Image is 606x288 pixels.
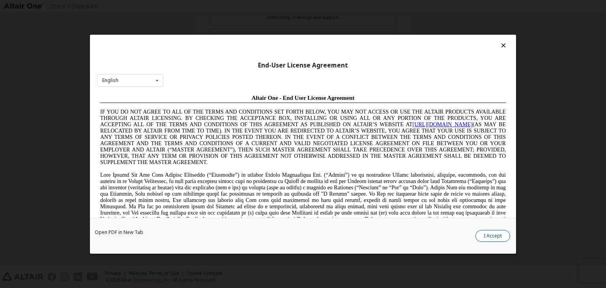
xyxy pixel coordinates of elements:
div: English [102,78,118,83]
button: I Accept [475,230,510,242]
span: Lore Ipsumd Sit Ame Cons Adipisc Elitseddo (“Eiusmodte”) in utlabor Etdolo Magnaaliqua Eni. (“Adm... [3,80,409,137]
a: Open PDF in New Tab [95,230,143,235]
a: [URL][DOMAIN_NAME] [316,30,376,36]
div: End-User License Agreement [97,61,509,69]
span: IF YOU DO NOT AGREE TO ALL OF THE TERMS AND CONDITIONS SET FORTH BELOW, YOU MAY NOT ACCESS OR USE... [3,17,409,74]
span: Altair One - End User License Agreement [155,3,258,9]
